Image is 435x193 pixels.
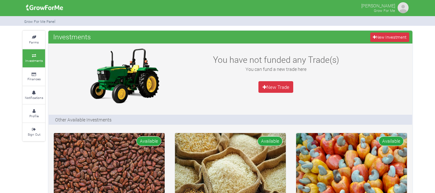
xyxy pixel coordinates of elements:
[361,1,395,9] p: [PERSON_NAME]
[29,40,39,44] small: Farms
[374,8,395,13] small: Grow For Me
[23,49,45,67] a: Investments
[55,116,111,123] p: Other Available Investments
[397,1,410,14] img: growforme image
[84,47,165,105] img: growforme image
[206,54,346,65] h3: You have not funded any Trade(s)
[27,77,41,81] small: Finances
[23,86,45,104] a: Notifications
[24,1,65,14] img: growforme image
[206,66,346,72] p: You can fund a new trade here
[136,136,161,146] span: Available
[370,33,409,42] a: New Investment
[25,95,43,100] small: Notifications
[23,105,45,122] a: Profile
[23,31,45,49] a: Farms
[23,123,45,141] a: Sign Out
[29,114,39,118] small: Profile
[257,136,283,146] span: Available
[24,19,55,24] small: Grow For Me Panel
[28,132,40,137] small: Sign Out
[52,30,92,43] span: Investments
[25,58,43,63] small: Investments
[23,68,45,86] a: Finances
[258,81,293,93] a: New Trade
[379,136,404,146] span: Available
